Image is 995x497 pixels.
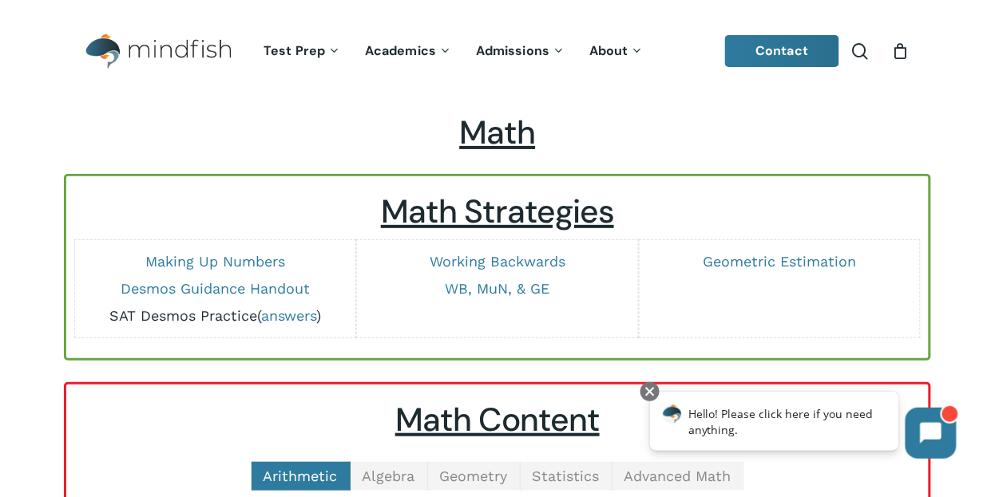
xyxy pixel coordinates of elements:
[264,467,338,484] span: Arithmetic
[353,45,464,58] a: Academics
[577,45,656,58] a: About
[261,307,316,324] a: answers
[351,462,428,491] a: Algebra
[464,45,577,58] a: Admissions
[430,253,565,270] a: Working Backwards
[533,467,600,484] span: Statistics
[440,467,508,484] span: Geometry
[252,45,353,58] a: Test Prep
[633,379,973,475] iframe: Chatbot
[363,467,415,484] span: Algebra
[703,253,856,270] a: Geometric Estimation
[428,462,521,491] a: Geometry
[892,42,910,60] a: Cart
[83,306,347,325] p: ( )
[365,42,436,59] span: Academics
[612,462,744,491] a: Advanced Math
[109,307,257,324] a: SAT Desmos Practice
[252,462,351,491] a: Arithmetic
[460,112,536,154] span: Math
[264,42,325,59] span: Test Prep
[725,35,840,67] a: Contact
[476,42,549,59] span: Admissions
[445,280,549,297] a: WB, MuN, & GE
[756,42,809,59] span: Contact
[145,253,285,270] a: Making Up Numbers
[395,399,600,441] u: Math Content
[624,467,731,484] span: Advanced Math
[589,42,628,59] span: About
[252,22,656,81] nav: Main Menu
[381,191,614,233] u: Math Strategies
[121,280,310,297] a: Desmos Guidance Handout
[64,22,931,81] header: Main Menu
[521,462,612,491] a: Statistics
